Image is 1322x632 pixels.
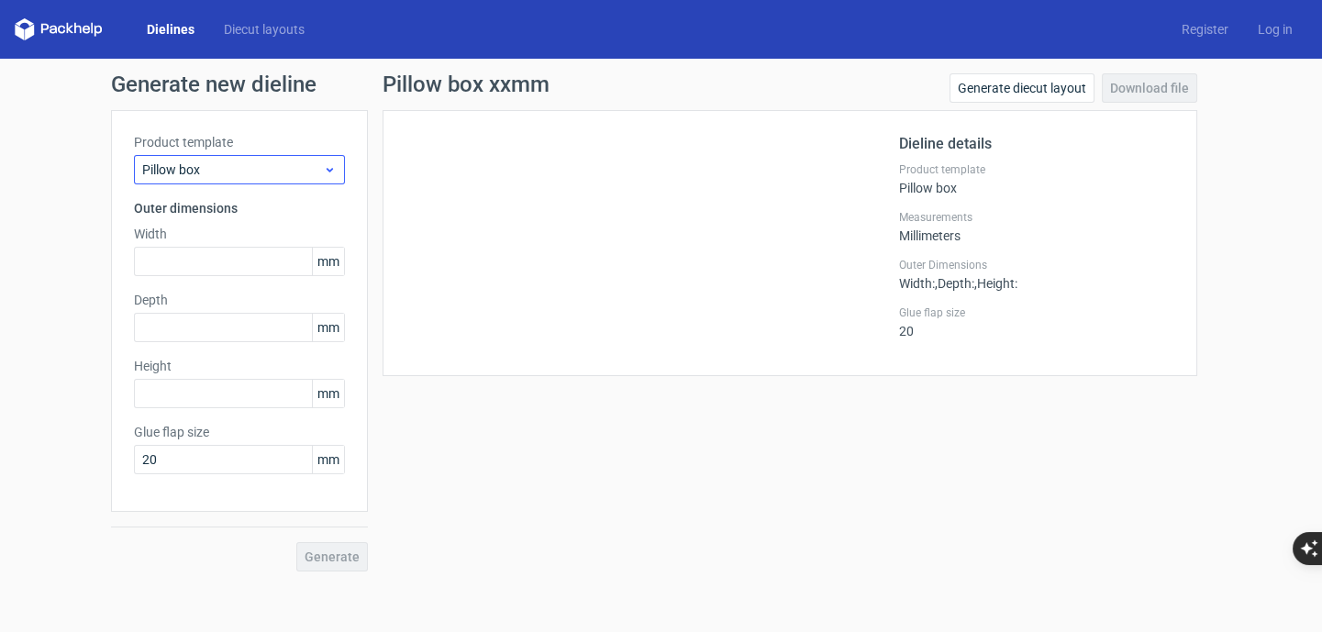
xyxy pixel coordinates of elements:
[312,380,344,407] span: mm
[134,357,345,375] label: Height
[312,314,344,341] span: mm
[383,73,550,95] h1: Pillow box xxmm
[209,20,319,39] a: Diecut layouts
[899,258,1174,272] label: Outer Dimensions
[950,73,1094,103] a: Generate diecut layout
[142,161,323,179] span: Pillow box
[134,291,345,309] label: Depth
[111,73,1212,95] h1: Generate new dieline
[935,276,974,291] span: , Depth :
[899,276,935,291] span: Width :
[134,133,345,151] label: Product template
[312,248,344,275] span: mm
[899,305,1174,320] label: Glue flap size
[899,162,1174,177] label: Product template
[899,210,1174,225] label: Measurements
[1243,20,1307,39] a: Log in
[899,210,1174,243] div: Millimeters
[134,199,345,217] h3: Outer dimensions
[134,423,345,441] label: Glue flap size
[132,20,209,39] a: Dielines
[312,446,344,473] span: mm
[899,162,1174,195] div: Pillow box
[974,276,1017,291] span: , Height :
[1167,20,1243,39] a: Register
[134,225,345,243] label: Width
[899,133,1174,155] h2: Dieline details
[899,305,1174,338] div: 20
